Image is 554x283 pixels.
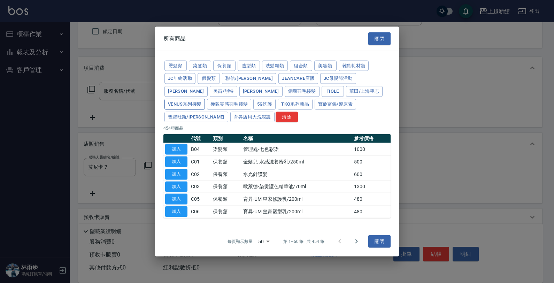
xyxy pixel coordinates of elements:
td: C01 [189,155,211,168]
div: 50 [255,232,272,251]
button: 組合類 [290,60,312,71]
button: 加入 [165,156,187,167]
p: 第 1–50 筆 共 454 筆 [283,238,324,244]
td: 480 [352,205,391,218]
td: 保養類 [211,181,241,193]
td: 歐萊德-染燙護色精華油/70ml [241,181,352,193]
button: Go to next page [348,233,365,250]
td: 保養類 [211,193,241,205]
button: JC母親節活動 [320,73,356,84]
button: FIOLE [322,86,344,97]
button: 加入 [165,144,187,155]
th: 名稱 [241,134,352,143]
th: 代號 [189,134,211,143]
td: 480 [352,193,391,205]
td: 管理處-七色彩染 [241,143,352,155]
button: 華田/上海望志 [346,86,383,97]
button: 染髮類 [189,60,211,71]
td: 500 [352,155,391,168]
td: C05 [189,193,211,205]
button: JeanCare店販 [278,73,318,84]
td: C06 [189,205,211,218]
p: 每頁顯示數量 [228,238,253,244]
button: 燙髮類 [164,60,187,71]
td: 600 [352,168,391,181]
td: 1000 [352,143,391,155]
button: 保養類 [213,60,236,71]
p: 454 項商品 [163,125,391,131]
button: 美宙/韻特 [210,86,237,97]
button: 關閉 [368,32,391,45]
button: 造型類 [238,60,260,71]
button: 洗髮精類 [262,60,288,71]
td: 育昇-UM 皇家塑型乳/200ml [241,205,352,218]
button: 加入 [165,206,187,217]
button: 育昇店用大洗潤護 [230,112,275,122]
button: JC年終活動 [164,73,195,84]
button: 5G洗護 [253,99,276,109]
span: 所有商品 [163,35,186,42]
button: 假髮類 [198,73,220,84]
td: 保養類 [211,155,241,168]
th: 類別 [211,134,241,143]
td: 1300 [352,181,391,193]
button: 雜貨耗材類 [339,60,369,71]
button: [PERSON_NAME] [239,86,283,97]
td: C03 [189,181,211,193]
td: 水光針護髮 [241,168,352,181]
td: 金髮兒-水感滋養蜜乳/250ml [241,155,352,168]
button: 加入 [165,169,187,179]
td: 保養類 [211,168,241,181]
button: 美容類 [314,60,337,71]
th: 參考價格 [352,134,391,143]
button: 加入 [165,181,187,192]
td: 保養類 [211,205,241,218]
button: 銅環羽毛接髮 [285,86,320,97]
td: C02 [189,168,211,181]
button: 關閉 [368,235,391,248]
td: 染髮類 [211,143,241,155]
button: [PERSON_NAME] [164,86,208,97]
button: 加入 [165,194,187,205]
button: TKO系列商品 [278,99,313,109]
button: 清除 [276,112,298,122]
button: 寶齡富錦/髮原素 [315,99,356,109]
td: 育昇-UM 皇家修護乳/200ml [241,193,352,205]
td: B04 [189,143,211,155]
button: 極致零感羽毛接髮 [207,99,251,109]
button: 普羅旺斯/[PERSON_NAME] [164,112,228,122]
button: Venus系列接髮 [164,99,205,109]
button: 聯信/[PERSON_NAME] [222,73,276,84]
